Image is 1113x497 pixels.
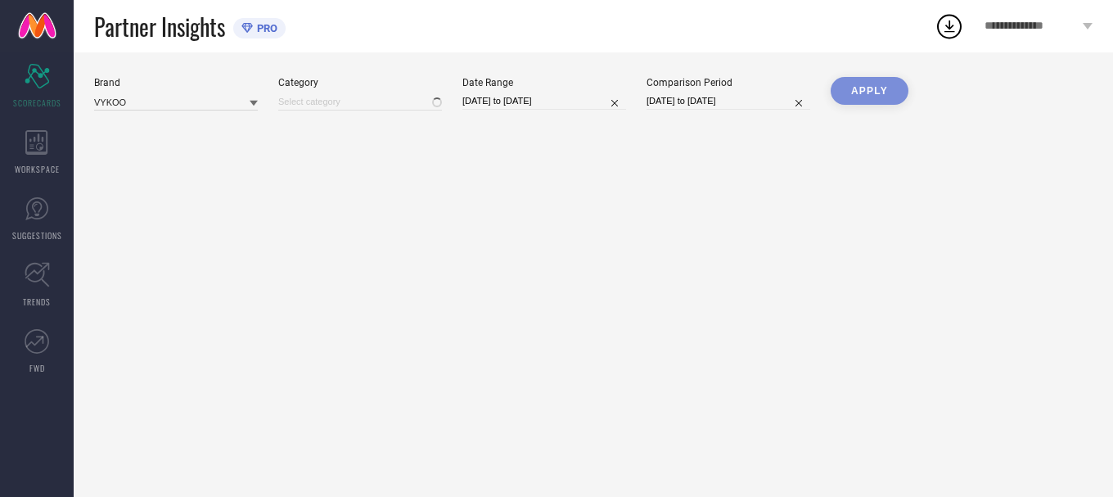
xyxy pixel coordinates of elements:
input: Select comparison period [647,93,810,110]
div: Date Range [462,77,626,88]
div: Category [278,77,442,88]
span: Partner Insights [94,10,225,43]
input: Select date range [462,93,626,110]
span: FWD [29,362,45,374]
div: Comparison Period [647,77,810,88]
span: WORKSPACE [15,163,60,175]
div: Open download list [935,11,964,41]
div: Brand [94,77,258,88]
span: TRENDS [23,296,51,308]
span: SUGGESTIONS [12,229,62,242]
span: SCORECARDS [13,97,61,109]
span: PRO [253,22,277,34]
